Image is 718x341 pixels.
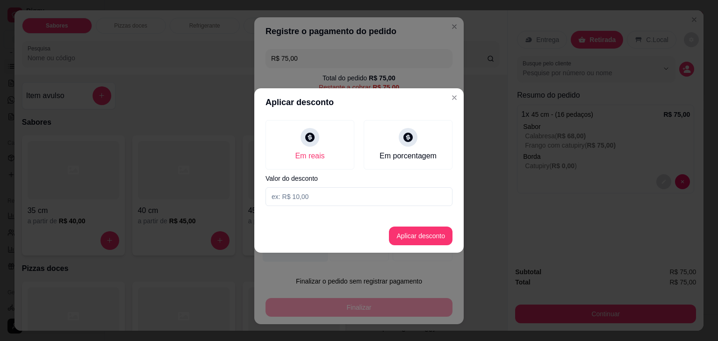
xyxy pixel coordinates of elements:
input: Valor do desconto [266,187,452,206]
div: Em reais [295,150,324,162]
button: Aplicar desconto [389,227,452,245]
label: Valor do desconto [266,175,452,182]
button: Close [447,90,462,105]
div: Em porcentagem [380,150,437,162]
header: Aplicar desconto [254,88,464,116]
